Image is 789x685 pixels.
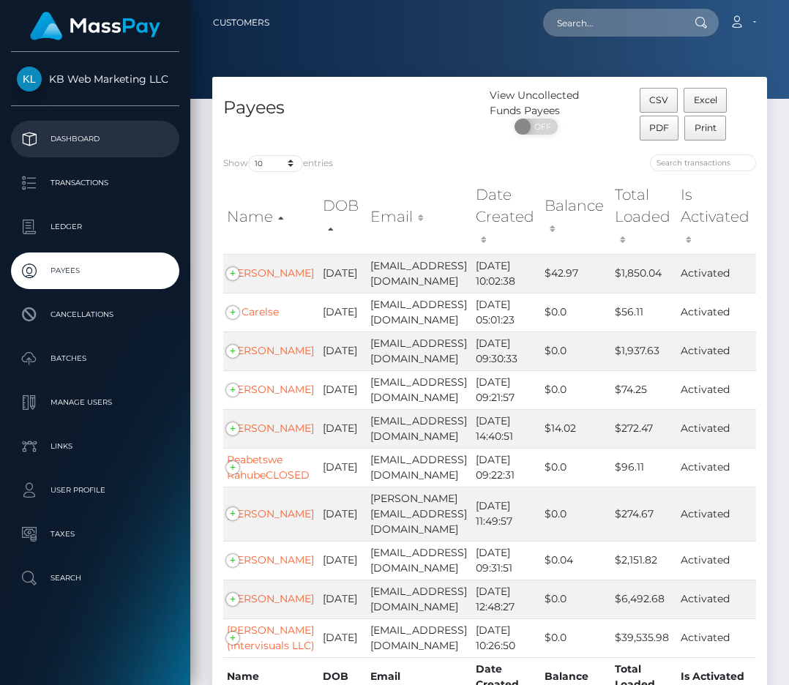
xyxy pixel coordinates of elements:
[17,523,173,545] p: Taxes
[319,580,367,618] td: [DATE]
[11,165,179,201] a: Transactions
[611,370,678,409] td: $74.25
[367,618,471,657] td: [EMAIL_ADDRESS][DOMAIN_NAME]
[677,580,756,618] td: Activated
[684,88,727,113] button: Excel
[677,487,756,541] td: Activated
[319,487,367,541] td: [DATE]
[677,618,756,657] td: Activated
[11,516,179,553] a: Taxes
[611,618,678,657] td: $39,535.98
[541,541,610,580] td: $0.04
[472,254,542,293] td: [DATE] 10:02:38
[677,370,756,409] td: Activated
[367,293,471,332] td: [EMAIL_ADDRESS][DOMAIN_NAME]
[11,340,179,377] a: Batches
[367,580,471,618] td: [EMAIL_ADDRESS][DOMAIN_NAME]
[227,592,314,605] a: [PERSON_NAME]
[684,116,726,141] button: Print
[472,409,542,448] td: [DATE] 14:40:51
[677,293,756,332] td: Activated
[611,293,678,332] td: $56.11
[227,383,314,396] a: [PERSON_NAME]
[367,254,471,293] td: [EMAIL_ADDRESS][DOMAIN_NAME]
[640,116,679,141] button: PDF
[319,254,367,293] td: [DATE]
[319,448,367,487] td: [DATE]
[541,180,610,254] th: Balance: activate to sort column ascending
[611,254,678,293] td: $1,850.04
[611,580,678,618] td: $6,492.68
[11,472,179,509] a: User Profile
[11,72,179,86] span: KB Web Marketing LLC
[227,422,314,435] a: [PERSON_NAME]
[319,370,367,409] td: [DATE]
[367,180,471,254] th: Email: activate to sort column ascending
[227,344,314,357] a: [PERSON_NAME]
[227,624,315,652] a: [PERSON_NAME] (Intervisuals LLC)
[367,332,471,370] td: [EMAIL_ADDRESS][DOMAIN_NAME]
[543,9,681,37] input: Search...
[319,293,367,332] td: [DATE]
[17,67,42,91] img: KB Web Marketing LLC
[11,296,179,333] a: Cancellations
[17,392,173,413] p: Manage Users
[17,435,173,457] p: Links
[472,541,542,580] td: [DATE] 09:31:51
[227,305,279,318] a: TT Carelse
[227,453,310,482] a: Reabetswe RahubeCLOSED
[17,128,173,150] p: Dashboard
[541,618,610,657] td: $0.0
[677,332,756,370] td: Activated
[11,428,179,465] a: Links
[694,94,717,105] span: Excel
[223,95,479,121] h4: Payees
[541,580,610,618] td: $0.0
[650,154,756,171] input: Search transactions
[490,88,582,119] div: View Uncollected Funds Payees
[611,487,678,541] td: $274.67
[649,94,668,105] span: CSV
[11,384,179,421] a: Manage Users
[541,370,610,409] td: $0.0
[319,332,367,370] td: [DATE]
[17,260,173,282] p: Payees
[541,254,610,293] td: $42.97
[472,487,542,541] td: [DATE] 11:49:57
[17,479,173,501] p: User Profile
[677,409,756,448] td: Activated
[611,332,678,370] td: $1,937.63
[213,7,269,38] a: Customers
[319,541,367,580] td: [DATE]
[367,409,471,448] td: [EMAIL_ADDRESS][DOMAIN_NAME]
[11,121,179,157] a: Dashboard
[472,332,542,370] td: [DATE] 09:30:33
[367,541,471,580] td: [EMAIL_ADDRESS][DOMAIN_NAME]
[223,155,333,172] label: Show entries
[611,541,678,580] td: $2,151.82
[523,119,559,135] span: OFF
[367,448,471,487] td: [EMAIL_ADDRESS][DOMAIN_NAME]
[472,618,542,657] td: [DATE] 10:26:50
[649,122,669,133] span: PDF
[611,180,678,254] th: Total Loaded: activate to sort column ascending
[319,180,367,254] th: DOB: activate to sort column descending
[541,487,610,541] td: $0.0
[541,293,610,332] td: $0.0
[367,487,471,541] td: [PERSON_NAME][EMAIL_ADDRESS][DOMAIN_NAME]
[677,254,756,293] td: Activated
[319,618,367,657] td: [DATE]
[227,266,314,280] a: [PERSON_NAME]
[611,448,678,487] td: $96.11
[472,180,542,254] th: Date Created: activate to sort column ascending
[472,370,542,409] td: [DATE] 09:21:57
[227,507,314,520] a: [PERSON_NAME]
[541,332,610,370] td: $0.0
[472,293,542,332] td: [DATE] 05:01:23
[17,304,173,326] p: Cancellations
[472,580,542,618] td: [DATE] 12:48:27
[17,216,173,238] p: Ledger
[367,370,471,409] td: [EMAIL_ADDRESS][DOMAIN_NAME]
[640,88,678,113] button: CSV
[677,448,756,487] td: Activated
